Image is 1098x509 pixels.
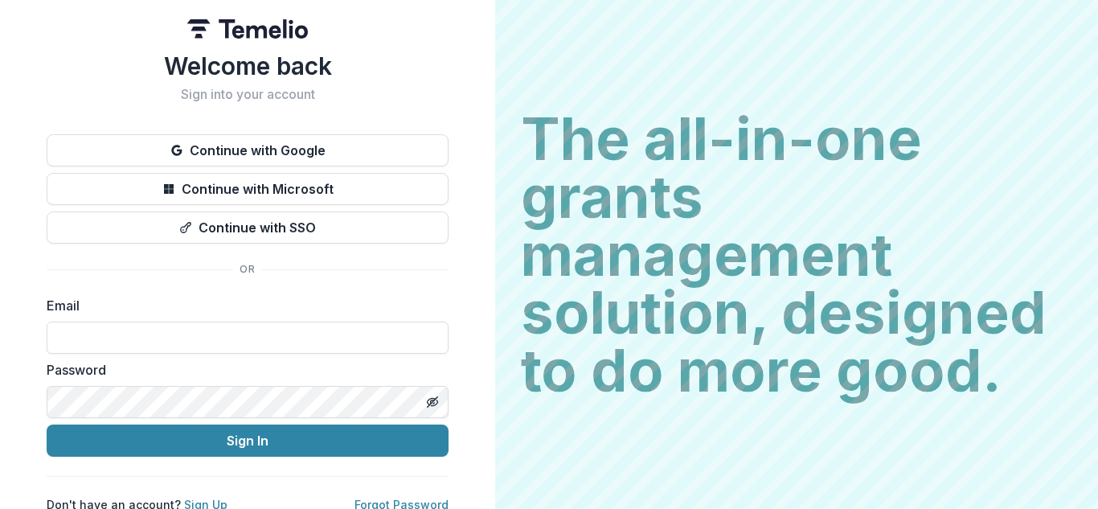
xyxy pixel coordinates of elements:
[47,87,449,102] h2: Sign into your account
[47,211,449,244] button: Continue with SSO
[420,389,445,415] button: Toggle password visibility
[187,19,308,39] img: Temelio
[47,296,439,315] label: Email
[47,51,449,80] h1: Welcome back
[47,425,449,457] button: Sign In
[47,360,439,380] label: Password
[47,134,449,166] button: Continue with Google
[47,173,449,205] button: Continue with Microsoft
